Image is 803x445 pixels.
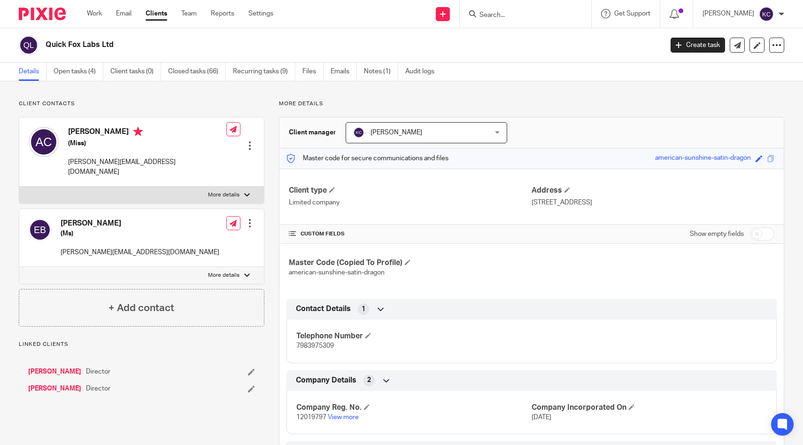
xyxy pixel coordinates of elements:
a: Emails [331,62,357,81]
span: 2 [367,375,371,385]
h4: [PERSON_NAME] [68,127,226,139]
a: [PERSON_NAME] [28,367,81,376]
h4: Telephone Number [296,331,532,341]
p: [PERSON_NAME][EMAIL_ADDRESS][DOMAIN_NAME] [68,157,226,177]
a: Open tasks (4) [54,62,103,81]
a: Recurring tasks (9) [233,62,295,81]
a: Notes (1) [364,62,398,81]
span: Director [86,367,110,376]
img: svg%3E [759,7,774,22]
h3: Client manager [289,128,336,137]
h4: Address [532,186,774,195]
input: Search [479,11,563,20]
p: More details [208,272,239,279]
img: svg%3E [29,127,59,157]
a: Email [116,9,131,18]
p: [PERSON_NAME][EMAIL_ADDRESS][DOMAIN_NAME] [61,248,219,257]
a: Audit logs [405,62,441,81]
span: 12019797 [296,414,326,421]
span: 1 [362,304,365,314]
span: Director [86,384,110,393]
p: Master code for secure communications and files [286,154,448,163]
span: Contact Details [296,304,351,314]
p: [PERSON_NAME] [703,9,754,18]
span: american-sunshine-satin-dragon [289,269,385,276]
h4: Client type [289,186,532,195]
div: american-sunshine-satin-dragon [655,153,751,164]
i: Primary [133,127,143,136]
p: More details [279,100,784,108]
img: svg%3E [353,127,364,138]
span: Company Details [296,375,356,385]
img: svg%3E [29,219,51,241]
span: [DATE] [532,414,551,421]
a: Create task [671,38,725,53]
a: Work [87,9,102,18]
a: Settings [248,9,273,18]
p: [STREET_ADDRESS] [532,198,774,207]
span: [PERSON_NAME] [371,129,422,136]
span: 7983975309 [296,343,334,349]
h5: (Ms) [61,229,219,238]
a: Team [181,9,197,18]
img: Pixie [19,8,66,20]
p: Linked clients [19,341,264,348]
h4: CUSTOM FIELDS [289,230,532,238]
span: Get Support [614,10,650,17]
p: More details [208,191,239,199]
a: View more [328,414,359,421]
h5: (Miss) [68,139,226,148]
a: Details [19,62,46,81]
img: svg%3E [19,35,39,55]
p: Limited company [289,198,532,207]
h4: Company Incorporated On [532,403,767,413]
a: Clients [146,9,167,18]
a: Reports [211,9,234,18]
h4: [PERSON_NAME] [61,219,219,228]
h4: Master Code (Copied To Profile) [289,258,532,268]
p: Client contacts [19,100,264,108]
a: Files [302,62,324,81]
a: Client tasks (0) [110,62,161,81]
label: Show empty fields [690,229,744,239]
h4: Company Reg. No. [296,403,532,413]
h4: + Add contact [108,301,174,315]
h2: Quick Fox Labs Ltd [46,40,534,50]
a: Closed tasks (66) [168,62,226,81]
a: [PERSON_NAME] [28,384,81,393]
